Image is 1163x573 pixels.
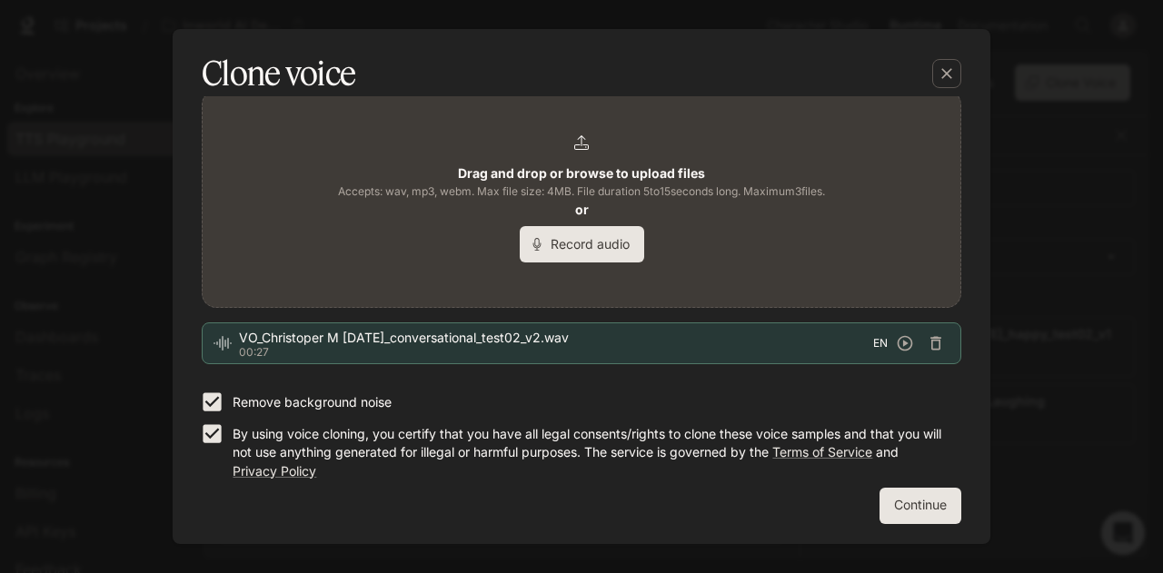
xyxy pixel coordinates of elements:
a: Privacy Policy [233,463,316,479]
h5: Clone voice [202,51,355,96]
b: or [575,202,589,217]
a: Terms of Service [772,444,872,459]
p: Remove background noise [233,393,392,411]
b: Drag and drop or browse to upload files [458,165,705,181]
p: 00:27 [239,347,873,358]
button: Continue [880,488,961,524]
span: VO_Christoper M [DATE]_conversational_test02_v2.wav [239,329,873,347]
span: Accepts: wav, mp3, webm. Max file size: 4MB. File duration 5 to 15 seconds long. Maximum 3 files. [338,183,825,201]
button: Record audio [520,226,644,262]
p: By using voice cloning, you certify that you have all legal consents/rights to clone these voice ... [233,425,947,479]
span: EN [873,334,888,352]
